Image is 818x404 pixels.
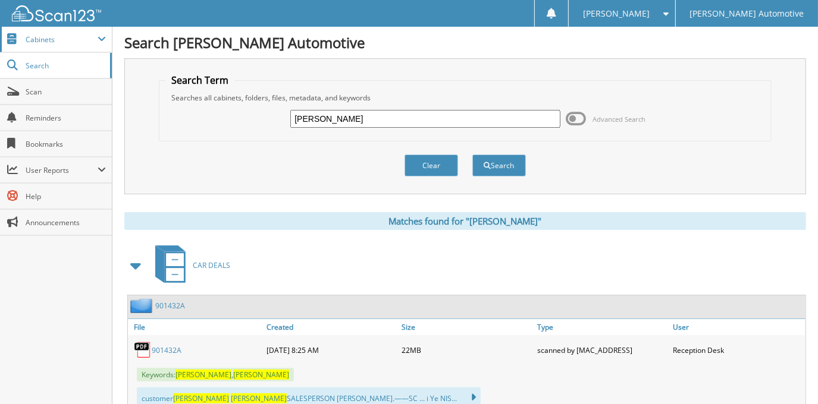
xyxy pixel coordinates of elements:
span: CAR DEALS [193,260,230,270]
span: Cabinets [26,34,98,45]
span: [PERSON_NAME] [233,370,289,380]
a: User [670,319,806,335]
a: Size [399,319,535,335]
button: Clear [405,154,458,176]
div: scanned by [MAC_ADDRESS] [534,338,670,362]
iframe: Chat Widget [759,347,818,404]
span: Help [26,191,106,201]
a: Created [264,319,399,335]
img: folder2.png [130,298,155,313]
span: Reminders [26,113,106,123]
span: [PERSON_NAME] [175,370,231,380]
span: [PERSON_NAME] [173,393,229,403]
span: Keywords: , [137,368,294,381]
span: [PERSON_NAME] Automotive [689,10,804,17]
div: [DATE] 8:25 AM [264,338,399,362]
a: 901432A [155,301,185,311]
a: 901432A [152,345,181,355]
img: PDF.png [134,341,152,359]
div: Matches found for "[PERSON_NAME]" [124,212,806,230]
a: Type [534,319,670,335]
span: Bookmarks [26,139,106,149]
button: Search [472,154,526,176]
span: User Reports [26,165,98,175]
span: [PERSON_NAME] [583,10,650,17]
h1: Search [PERSON_NAME] Automotive [124,33,806,52]
div: Reception Desk [670,338,806,362]
span: Advanced Search [593,115,646,124]
img: scan123-logo-white.svg [12,5,101,21]
span: Search [26,61,104,71]
legend: Search Term [165,74,234,87]
span: Scan [26,87,106,97]
a: File [128,319,264,335]
span: Announcements [26,217,106,228]
div: Searches all cabinets, folders, files, metadata, and keywords [165,93,764,103]
a: CAR DEALS [148,242,230,289]
div: 22MB [399,338,535,362]
span: [PERSON_NAME] [231,393,287,403]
